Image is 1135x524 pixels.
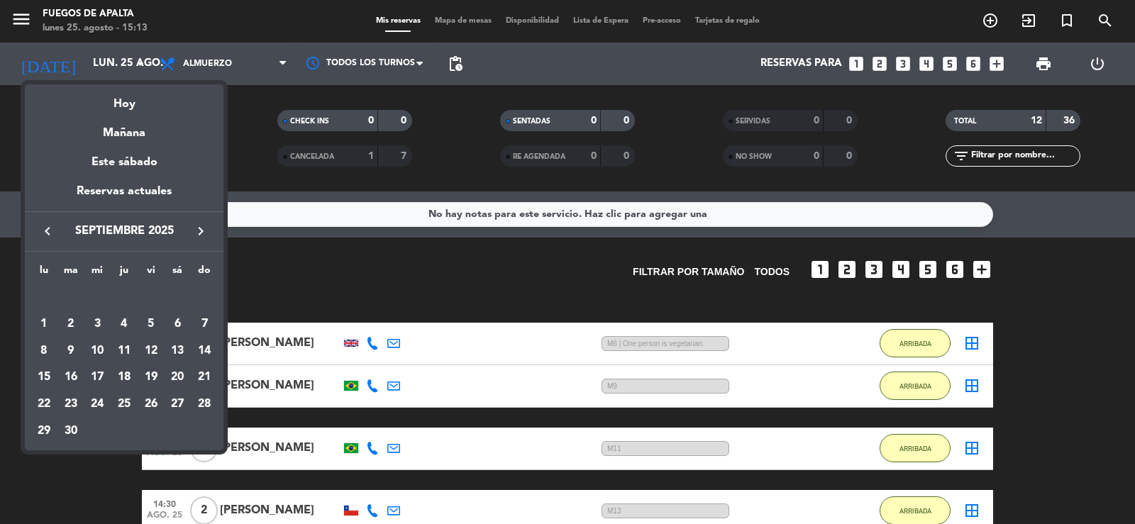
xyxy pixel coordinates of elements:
[84,364,111,391] td: 17 de septiembre de 2025
[138,311,165,338] td: 5 de septiembre de 2025
[192,312,216,336] div: 7
[31,364,57,391] td: 15 de septiembre de 2025
[35,222,60,240] button: keyboard_arrow_left
[165,391,192,418] td: 27 de septiembre de 2025
[25,143,223,182] div: Este sábado
[191,338,218,364] td: 14 de septiembre de 2025
[192,392,216,416] div: 28
[112,365,136,389] div: 18
[59,365,83,389] div: 16
[165,262,192,284] th: sábado
[191,391,218,418] td: 28 de septiembre de 2025
[84,311,111,338] td: 3 de septiembre de 2025
[139,339,163,363] div: 12
[85,392,109,416] div: 24
[138,262,165,284] th: viernes
[165,339,189,363] div: 13
[165,312,189,336] div: 6
[112,339,136,363] div: 11
[31,391,57,418] td: 22 de septiembre de 2025
[59,419,83,443] div: 30
[25,113,223,143] div: Mañana
[139,392,163,416] div: 26
[191,311,218,338] td: 7 de septiembre de 2025
[59,312,83,336] div: 2
[32,419,56,443] div: 29
[191,364,218,391] td: 21 de septiembre de 2025
[59,339,83,363] div: 9
[31,311,57,338] td: 1 de septiembre de 2025
[57,418,84,445] td: 30 de septiembre de 2025
[139,365,163,389] div: 19
[192,223,209,240] i: keyboard_arrow_right
[192,365,216,389] div: 21
[84,262,111,284] th: miércoles
[57,391,84,418] td: 23 de septiembre de 2025
[57,262,84,284] th: martes
[188,222,214,240] button: keyboard_arrow_right
[138,338,165,364] td: 12 de septiembre de 2025
[165,311,192,338] td: 6 de septiembre de 2025
[138,364,165,391] td: 19 de septiembre de 2025
[31,338,57,364] td: 8 de septiembre de 2025
[112,392,136,416] div: 25
[191,262,218,284] th: domingo
[57,338,84,364] td: 9 de septiembre de 2025
[32,339,56,363] div: 8
[138,391,165,418] td: 26 de septiembre de 2025
[85,365,109,389] div: 17
[165,365,189,389] div: 20
[84,338,111,364] td: 10 de septiembre de 2025
[25,182,223,211] div: Reservas actuales
[57,364,84,391] td: 16 de septiembre de 2025
[111,262,138,284] th: jueves
[31,262,57,284] th: lunes
[31,284,218,311] td: SEP.
[111,391,138,418] td: 25 de septiembre de 2025
[60,222,188,240] span: septiembre 2025
[31,418,57,445] td: 29 de septiembre de 2025
[165,364,192,391] td: 20 de septiembre de 2025
[57,311,84,338] td: 2 de septiembre de 2025
[85,339,109,363] div: 10
[25,84,223,113] div: Hoy
[84,391,111,418] td: 24 de septiembre de 2025
[111,311,138,338] td: 4 de septiembre de 2025
[32,312,56,336] div: 1
[39,223,56,240] i: keyboard_arrow_left
[111,364,138,391] td: 18 de septiembre de 2025
[111,338,138,364] td: 11 de septiembre de 2025
[165,338,192,364] td: 13 de septiembre de 2025
[59,392,83,416] div: 23
[192,339,216,363] div: 14
[32,365,56,389] div: 15
[165,392,189,416] div: 27
[112,312,136,336] div: 4
[32,392,56,416] div: 22
[139,312,163,336] div: 5
[85,312,109,336] div: 3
